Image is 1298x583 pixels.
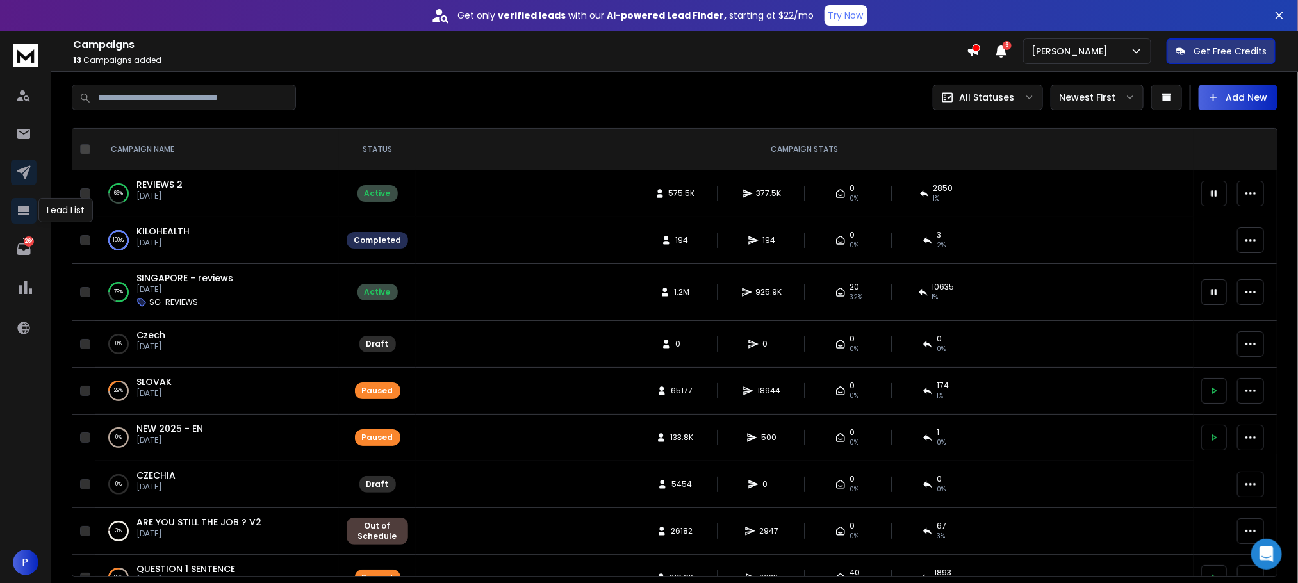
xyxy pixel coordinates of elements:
[136,469,176,482] a: CZECHIA
[671,526,693,536] span: 26182
[850,344,858,354] span: 0%
[136,482,176,492] p: [DATE]
[136,516,261,529] a: ARE YOU STILL THE JOB ? V2
[136,562,235,575] span: QUESTION 1 SENTENCE
[669,188,695,199] span: 575.5K
[365,287,391,297] div: Active
[850,240,858,250] span: 0%
[136,272,233,284] a: SINGAPORE - reviews
[136,178,183,191] a: REVIEWS 2
[115,431,122,444] p: 0 %
[825,5,867,26] button: Try Now
[73,37,967,53] h1: Campaigns
[38,198,93,222] div: Lead List
[115,525,122,538] p: 3 %
[760,573,778,583] span: 263K
[757,386,780,396] span: 18944
[95,217,339,264] td: 100%KILOHEALTH[DATE]
[850,292,862,302] span: 32 %
[670,573,694,583] span: 210.9K
[850,427,855,438] span: 0
[850,282,859,292] span: 20
[850,531,858,541] span: 0%
[932,282,955,292] span: 10635
[850,334,855,344] span: 0
[671,386,693,396] span: 65177
[136,284,233,295] p: [DATE]
[1167,38,1276,64] button: Get Free Credits
[136,238,190,248] p: [DATE]
[136,341,165,352] p: [DATE]
[850,568,860,578] span: 40
[113,234,124,247] p: 100 %
[24,236,34,247] p: 1264
[937,427,939,438] span: 1
[354,521,401,541] div: Out of Schedule
[850,381,855,391] span: 0
[498,9,566,22] strong: verified leads
[937,344,946,354] span: 0%
[136,529,261,539] p: [DATE]
[95,461,339,508] td: 0%CZECHIA[DATE]
[362,573,393,583] div: Paused
[675,339,688,349] span: 0
[114,384,123,397] p: 29 %
[366,479,389,489] div: Draft
[850,521,855,531] span: 0
[95,264,339,321] td: 79%SINGAPORE - reviews[DATE]SG-REVIEWS
[115,338,122,350] p: 0 %
[850,391,858,401] span: 0%
[136,422,203,435] a: NEW 2025 - EN
[757,188,782,199] span: 377.5K
[136,225,190,238] a: KILOHEALTH
[937,381,949,391] span: 174
[95,368,339,415] td: 29%SLOVAK[DATE]
[1031,45,1113,58] p: [PERSON_NAME]
[937,230,941,240] span: 3
[362,432,393,443] div: Paused
[13,550,38,575] span: P
[959,91,1014,104] p: All Statuses
[761,432,776,443] span: 500
[1251,539,1282,570] div: Open Intercom Messenger
[339,129,416,170] th: STATUS
[458,9,814,22] p: Get only with our starting at $22/mo
[850,193,858,204] span: 0%
[114,286,123,299] p: 79 %
[95,321,339,368] td: 0%Czech[DATE]
[850,230,855,240] span: 0
[937,474,942,484] span: 0
[762,479,775,489] span: 0
[850,474,855,484] span: 0
[362,386,393,396] div: Paused
[136,191,183,201] p: [DATE]
[136,329,165,341] a: Czech
[932,292,939,302] span: 1 %
[416,129,1194,170] th: CAMPAIGN STATS
[937,521,946,531] span: 67
[850,438,858,448] span: 0%
[365,188,391,199] div: Active
[136,435,203,445] p: [DATE]
[675,235,688,245] span: 194
[607,9,727,22] strong: AI-powered Lead Finder,
[756,287,782,297] span: 925.9K
[850,484,858,495] span: 0%
[73,54,81,65] span: 13
[762,339,775,349] span: 0
[354,235,401,245] div: Completed
[95,170,339,217] td: 66%REVIEWS 2[DATE]
[759,526,778,536] span: 2947
[149,297,198,308] p: SG-REVIEWS
[114,187,123,200] p: 66 %
[850,183,855,193] span: 0
[933,183,953,193] span: 2850
[933,193,940,204] span: 1 %
[136,388,172,398] p: [DATE]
